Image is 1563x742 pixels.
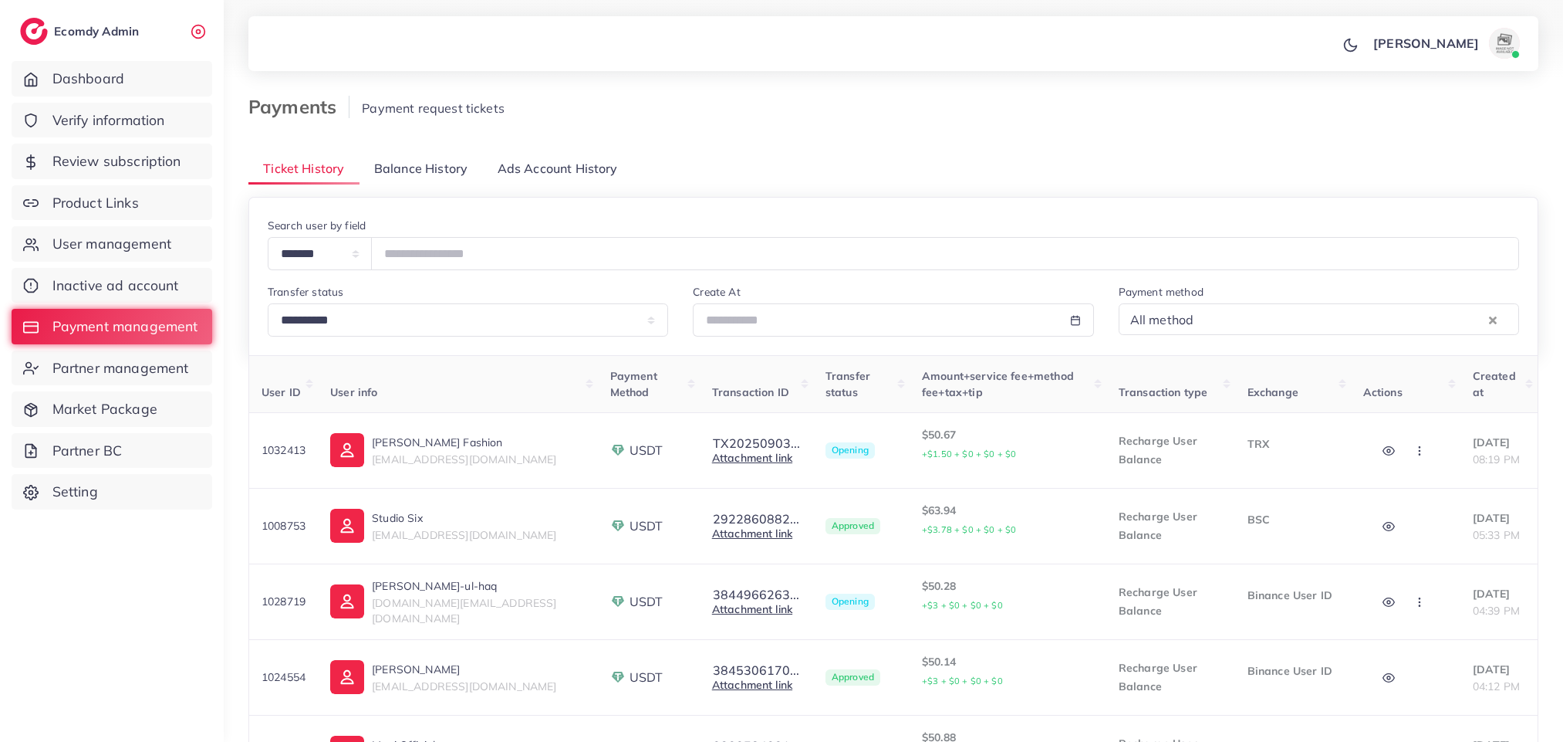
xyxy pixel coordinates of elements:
[1473,509,1525,527] p: [DATE]
[922,524,1016,535] small: +$3.78 + $0 + $0 + $0
[498,160,618,178] span: Ads Account History
[1247,662,1339,680] p: Binance User ID
[630,517,663,535] span: USDT
[712,385,789,399] span: Transaction ID
[20,18,48,45] img: logo
[1247,586,1339,605] p: Binance User ID
[825,442,875,459] span: Opening
[630,669,663,686] span: USDT
[825,594,875,611] span: Opening
[372,452,556,466] span: [EMAIL_ADDRESS][DOMAIN_NAME]
[1119,284,1203,300] label: Payment method
[372,528,556,542] span: [EMAIL_ADDRESS][DOMAIN_NAME]
[20,18,143,45] a: logoEcomdy Admin
[52,234,171,254] span: User management
[12,433,212,469] a: Partner BC
[248,96,349,118] h3: Payments
[610,518,626,534] img: payment
[262,517,306,535] p: 1008753
[630,593,663,611] span: USDT
[12,226,212,262] a: User management
[1198,307,1485,331] input: Search for option
[1247,510,1339,529] p: BSC
[52,276,179,296] span: Inactive ad account
[712,527,792,540] a: Attachment link
[712,663,800,677] button: 3845306170...
[362,100,505,116] span: Payment request tickets
[12,474,212,510] a: Setting
[922,676,1003,686] small: +$3 + $0 + $0 + $0
[610,594,626,609] img: payment
[1473,452,1520,466] span: 08:19 PM
[630,442,663,459] span: USDT
[52,110,165,130] span: Verify information
[262,385,301,399] span: User ID
[1119,659,1223,696] p: Recharge User Balance
[52,358,189,378] span: Partner management
[52,69,124,89] span: Dashboard
[12,268,212,303] a: Inactive ad account
[1127,308,1197,331] span: All method
[12,185,212,221] a: Product Links
[1119,432,1223,469] p: Recharge User Balance
[372,679,556,693] span: [EMAIL_ADDRESS][DOMAIN_NAME]
[825,669,880,686] span: Approved
[1473,604,1520,618] span: 04:39 PM
[372,660,556,679] p: [PERSON_NAME]
[12,351,212,386] a: Partner management
[12,103,212,138] a: Verify information
[712,436,801,450] button: TX20250903...
[1119,385,1208,399] span: Transaction type
[1473,433,1525,452] p: [DATE]
[922,425,1094,463] p: $50.67
[1473,528,1520,542] span: 05:33 PM
[372,596,556,625] span: [DOMAIN_NAME][EMAIL_ADDRESS][DOMAIN_NAME]
[12,61,212,97] a: Dashboard
[374,160,468,178] span: Balance History
[1473,679,1520,693] span: 04:12 PM
[712,588,800,601] button: 3844966263...
[1363,385,1403,399] span: Actions
[52,151,181,171] span: Review subscription
[1247,385,1298,399] span: Exchange
[825,518,880,535] span: Approved
[712,602,792,616] a: Attachment link
[12,309,212,344] a: Payment management
[330,433,364,467] img: ic-user-info.36bf1079.svg
[712,678,792,692] a: Attachment link
[1119,583,1223,620] p: Recharge User Balance
[1119,507,1223,544] p: Recharge User Balance
[54,24,143,39] h2: Ecomdy Admin
[693,284,740,300] label: Create At
[262,592,306,611] p: 1028719
[1119,303,1519,335] div: Search for option
[1473,660,1525,679] p: [DATE]
[610,669,626,685] img: payment
[1365,28,1526,59] a: [PERSON_NAME]avatar
[263,160,344,178] span: Ticket History
[922,501,1094,539] p: $63.94
[610,442,626,458] img: payment
[372,577,585,595] p: [PERSON_NAME]-ul-haq
[330,584,364,618] img: ic-user-info.36bf1079.svg
[330,660,364,694] img: ic-user-info.36bf1079.svg
[922,449,1016,459] small: +$1.50 + $0 + $0 + $0
[52,482,98,502] span: Setting
[52,399,157,419] span: Market Package
[1473,584,1525,603] p: [DATE]
[712,451,792,465] a: Attachment link
[922,577,1094,615] p: $50.28
[825,369,870,398] span: Transfer status
[712,512,800,526] button: 2922860882...
[268,218,366,233] label: Search user by field
[372,433,556,452] p: [PERSON_NAME] Fashion
[610,369,657,398] span: Payment Method
[330,509,364,543] img: ic-user-info.36bf1079.svg
[262,441,306,459] p: 1032413
[330,385,377,399] span: User info
[922,600,1003,611] small: +$3 + $0 + $0 + $0
[372,509,556,527] p: Studio Six
[12,391,212,427] a: Market Package
[1489,310,1497,328] button: Clear Selected
[52,441,123,461] span: Partner BC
